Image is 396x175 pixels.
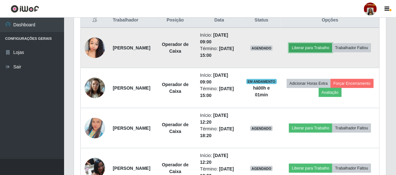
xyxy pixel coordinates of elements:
button: Liberar para Trabalho [289,43,332,52]
strong: [PERSON_NAME] [113,45,150,50]
button: Liberar para Trabalho [289,124,332,133]
th: Status [242,13,281,28]
li: Término: [200,45,239,59]
th: Trabalhador [109,13,154,28]
img: 1735410099606.jpeg [85,74,105,101]
button: Trabalhador Faltou [332,124,371,133]
th: Posição [154,13,196,28]
button: Trabalhador Faltou [332,43,371,52]
strong: [PERSON_NAME] [113,85,150,91]
button: Liberar para Trabalho [289,164,332,173]
strong: Operador de Caixa [162,122,188,134]
li: Início: [200,112,239,126]
time: [DATE] 09:00 [200,73,228,84]
button: Trabalhador Faltou [332,164,371,173]
th: Opções [281,13,379,28]
strong: Operador de Caixa [162,82,188,94]
strong: Operador de Caixa [162,162,188,174]
strong: Operador de Caixa [162,42,188,54]
th: Data [196,13,243,28]
span: AGENDADO [250,166,273,171]
span: AGENDADO [250,46,273,51]
li: Início: [200,32,239,45]
strong: [PERSON_NAME] [113,126,150,131]
li: Término: [200,85,239,99]
strong: há 00 h e 01 min [253,85,270,97]
time: [DATE] 12:20 [200,113,228,125]
button: Avaliação [319,88,342,97]
span: EM ANDAMENTO [246,79,277,84]
li: Início: [200,72,239,85]
time: [DATE] 12:20 [200,153,228,165]
span: AGENDADO [250,126,273,131]
time: [DATE] 09:00 [200,32,228,44]
li: Início: [200,152,239,166]
button: Adicionar Horas Extra [287,79,331,88]
li: Término: [200,126,239,139]
img: CoreUI Logo [11,5,39,13]
img: 1737279332588.jpeg [85,110,105,146]
img: 1735257237444.jpeg [85,34,105,61]
button: Forçar Encerramento [331,79,374,88]
strong: [PERSON_NAME] [113,166,150,171]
